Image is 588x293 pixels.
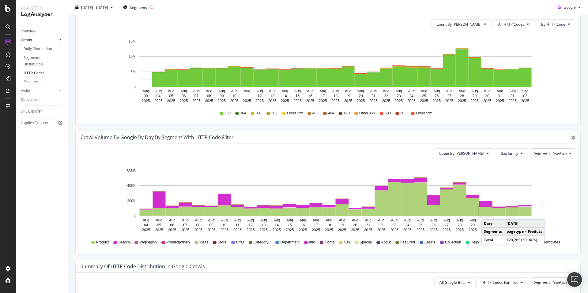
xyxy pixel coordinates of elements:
[81,163,571,234] svg: A chart.
[169,94,173,98] text: 05
[352,218,358,222] text: Aug
[180,89,187,93] text: Aug
[21,88,57,94] a: Visits
[156,218,162,222] text: Aug
[418,223,423,227] text: 25
[378,218,384,222] text: Aug
[183,223,187,227] text: 07
[432,223,436,227] text: 26
[377,228,385,232] text: 2025
[312,228,320,232] text: 2025
[218,99,226,103] text: 2025
[504,220,545,228] td: [DATE]
[435,94,439,98] text: 26
[458,223,462,227] text: 28
[421,89,427,93] text: Aug
[259,228,268,232] text: 2025
[344,111,350,116] span: 410
[312,111,318,116] span: 403
[142,89,149,93] text: Aug
[244,89,250,93] text: Aug
[334,94,338,98] text: 18
[254,240,271,245] span: Category/*
[366,223,370,227] text: 21
[445,99,454,103] text: 2025
[21,97,63,103] a: Conversions
[552,150,567,156] span: Pagetype
[483,99,492,103] text: 2025
[390,228,398,232] text: 2025
[325,240,334,245] span: Home
[340,223,344,227] text: 19
[24,46,52,52] div: Daily Distribution
[233,228,242,232] text: 2025
[447,94,451,98] text: 27
[536,19,575,29] button: By HTTP Code
[236,240,244,245] span: CYO
[142,99,150,103] text: 2025
[283,94,287,98] text: 14
[256,89,263,93] text: Aug
[273,228,281,232] text: 2025
[139,240,157,245] span: Pagination
[344,240,350,245] span: Sell
[501,151,518,156] span: 3xx family
[73,2,115,12] button: [DATE] - [DATE]
[385,111,391,116] span: 500
[431,19,492,29] button: Count By [PERSON_NAME]
[471,89,478,93] text: Aug
[247,228,255,232] text: 2025
[496,148,528,158] button: 3xx family
[157,223,161,227] text: 05
[293,99,302,103] text: 2025
[24,55,58,68] div: Segments Distribution
[245,94,249,98] text: 11
[220,228,228,232] text: 2025
[236,223,240,227] text: 11
[521,99,530,103] text: 2025
[331,99,340,103] text: 2025
[392,223,397,227] text: 23
[21,120,63,126] a: Logfiles Explorer
[445,240,461,245] span: Collection
[338,228,346,232] text: 2025
[199,240,208,245] span: Ideas
[309,240,315,245] span: Info
[21,108,63,115] a: URL Explorer
[365,218,371,222] text: Aug
[460,94,464,98] text: 28
[24,70,44,76] div: HTTP Codes
[469,228,477,232] text: 2025
[156,94,161,98] text: 04
[321,94,325,98] text: 17
[288,223,292,227] text: 15
[192,99,201,103] text: 2025
[143,218,149,222] text: Aug
[357,89,364,93] text: Aug
[400,240,415,245] span: Featured
[121,2,149,12] button: Segments
[180,99,188,103] text: 2025
[193,89,200,93] text: Aug
[332,89,339,93] text: Aug
[351,228,359,232] text: 2025
[234,218,241,222] text: Aug
[482,218,489,222] text: Aug
[552,280,567,285] span: Pagetype
[404,218,410,222] text: Aug
[498,94,502,98] text: 31
[493,19,534,29] button: All HTTP Codes
[482,236,504,244] td: Total
[142,228,150,232] text: 2025
[325,228,333,232] text: 2025
[395,89,402,93] text: Aug
[477,277,528,287] button: HTTP Codes Families
[382,99,390,103] text: 2025
[459,89,465,93] text: Aug
[155,228,163,232] text: 2025
[300,218,306,222] text: Aug
[81,34,571,105] svg: A chart.
[371,94,376,98] text: 21
[504,228,545,236] td: pagetype = Product
[270,94,274,98] text: 13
